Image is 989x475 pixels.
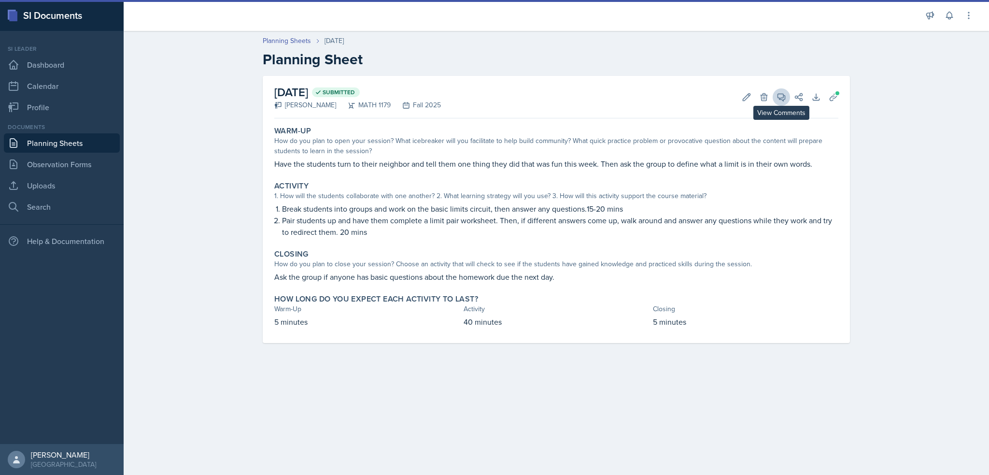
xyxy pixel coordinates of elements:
div: Warm-Up [274,304,460,314]
div: [DATE] [325,36,344,46]
div: How do you plan to close your session? Choose an activity that will check to see if the students ... [274,259,838,269]
div: How do you plan to open your session? What icebreaker will you facilitate to help build community... [274,136,838,156]
a: Planning Sheets [4,133,120,153]
a: Search [4,197,120,216]
label: How long do you expect each activity to last? [274,294,478,304]
span: Submitted [323,88,355,96]
p: Pair students up and have them complete a limit pair worksheet. Then, if different answers come u... [282,215,838,238]
div: Activity [464,304,649,314]
h2: Planning Sheet [263,51,850,68]
a: Planning Sheets [263,36,311,46]
a: Observation Forms [4,155,120,174]
p: 5 minutes [653,316,838,328]
div: Help & Documentation [4,231,120,251]
div: MATH 1179 [336,100,391,110]
a: Calendar [4,76,120,96]
div: [PERSON_NAME] [31,450,96,460]
label: Activity [274,181,309,191]
a: Dashboard [4,55,120,74]
div: Closing [653,304,838,314]
button: View Comments [773,88,790,106]
div: [GEOGRAPHIC_DATA] [31,460,96,469]
p: Ask the group if anyone has basic questions about the homework due the next day. [274,271,838,283]
a: Profile [4,98,120,117]
p: 40 minutes [464,316,649,328]
div: [PERSON_NAME] [274,100,336,110]
label: Closing [274,249,309,259]
a: Uploads [4,176,120,195]
div: Documents [4,123,120,131]
div: Si leader [4,44,120,53]
div: 1. How will the students collaborate with one another? 2. What learning strategy will you use? 3.... [274,191,838,201]
label: Warm-Up [274,126,311,136]
div: Fall 2025 [391,100,441,110]
p: Have the students turn to their neighbor and tell them one thing they did that was fun this week.... [274,158,838,170]
p: 5 minutes [274,316,460,328]
p: Break students into groups and work on the basic limits circuit, then answer any questions.15-20 ... [282,203,838,215]
h2: [DATE] [274,84,441,101]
